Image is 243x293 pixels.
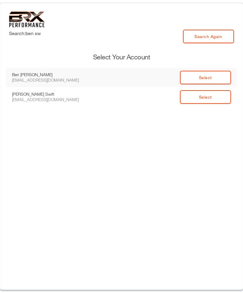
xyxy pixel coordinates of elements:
[12,97,93,102] div: [EMAIL_ADDRESS][DOMAIN_NAME]
[6,52,237,62] h3: Select Your Account
[180,71,231,84] a: Select
[12,72,93,77] div: Ben [PERSON_NAME]
[180,90,231,104] a: Select
[183,30,234,43] a: Search Again
[9,11,45,27] img: 6f7da32581c89ca25d665dc3aae533e4f14fe3ef_original.svg
[12,77,93,83] div: [EMAIL_ADDRESS][DOMAIN_NAME]
[9,30,41,37] label: Search: ben sw
[12,91,93,97] div: [PERSON_NAME] Swift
